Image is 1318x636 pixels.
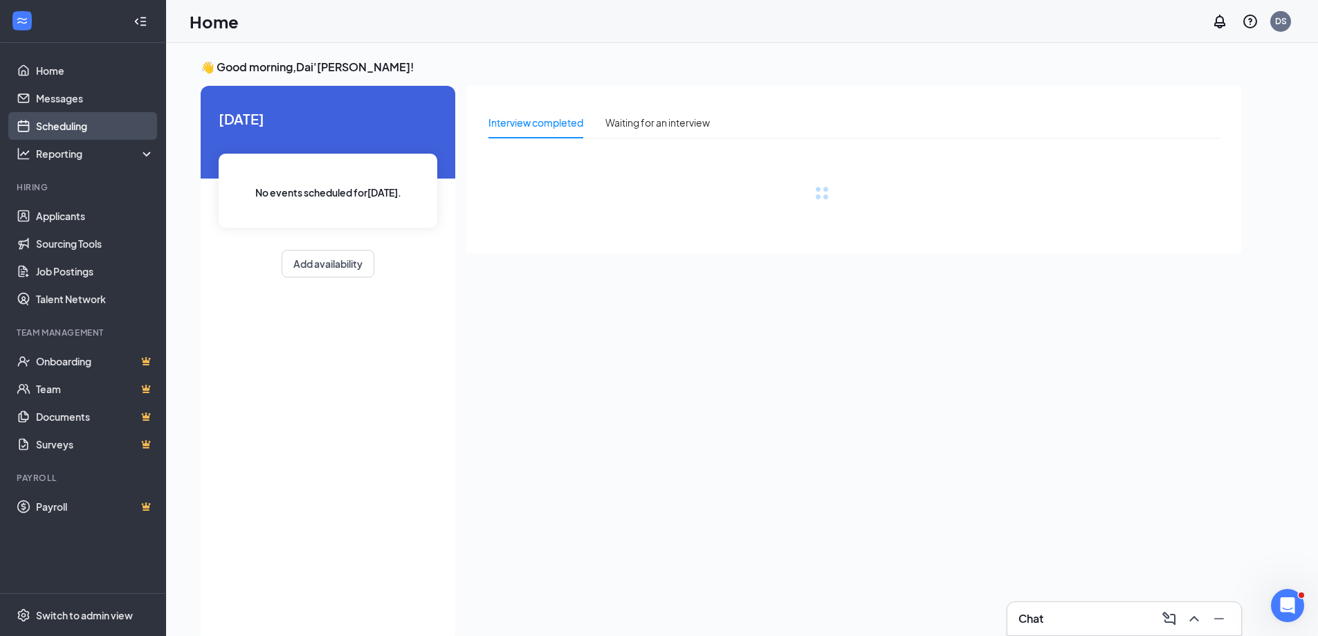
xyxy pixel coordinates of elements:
iframe: Intercom live chat [1271,589,1304,622]
a: OnboardingCrown [36,347,154,375]
div: DS [1275,15,1287,27]
a: PayrollCrown [36,493,154,520]
span: [DATE] [219,108,437,129]
span: No events scheduled for [DATE] . [255,185,401,200]
svg: QuestionInfo [1242,13,1258,30]
a: Scheduling [36,112,154,140]
a: DocumentsCrown [36,403,154,430]
a: TeamCrown [36,375,154,403]
a: Job Postings [36,257,154,285]
div: Waiting for an interview [605,115,710,130]
a: Home [36,57,154,84]
svg: Settings [17,608,30,622]
div: Switch to admin view [36,608,133,622]
div: Team Management [17,327,152,338]
a: Talent Network [36,285,154,313]
a: Sourcing Tools [36,230,154,257]
svg: ComposeMessage [1161,610,1178,627]
a: Applicants [36,202,154,230]
div: Payroll [17,472,152,484]
div: Reporting [36,147,155,161]
div: Hiring [17,181,152,193]
h3: 👋 Good morning, Dai'[PERSON_NAME] ! [201,60,1241,75]
button: ComposeMessage [1158,608,1180,630]
a: Messages [36,84,154,112]
div: Interview completed [488,115,583,130]
button: Add availability [282,250,374,278]
a: SurveysCrown [36,430,154,458]
svg: ChevronUp [1186,610,1202,627]
svg: WorkstreamLogo [15,14,29,28]
h1: Home [190,10,239,33]
svg: Minimize [1211,610,1227,627]
button: ChevronUp [1183,608,1205,630]
svg: Collapse [134,15,147,28]
svg: Analysis [17,147,30,161]
svg: Notifications [1211,13,1228,30]
h3: Chat [1018,611,1043,626]
button: Minimize [1208,608,1230,630]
